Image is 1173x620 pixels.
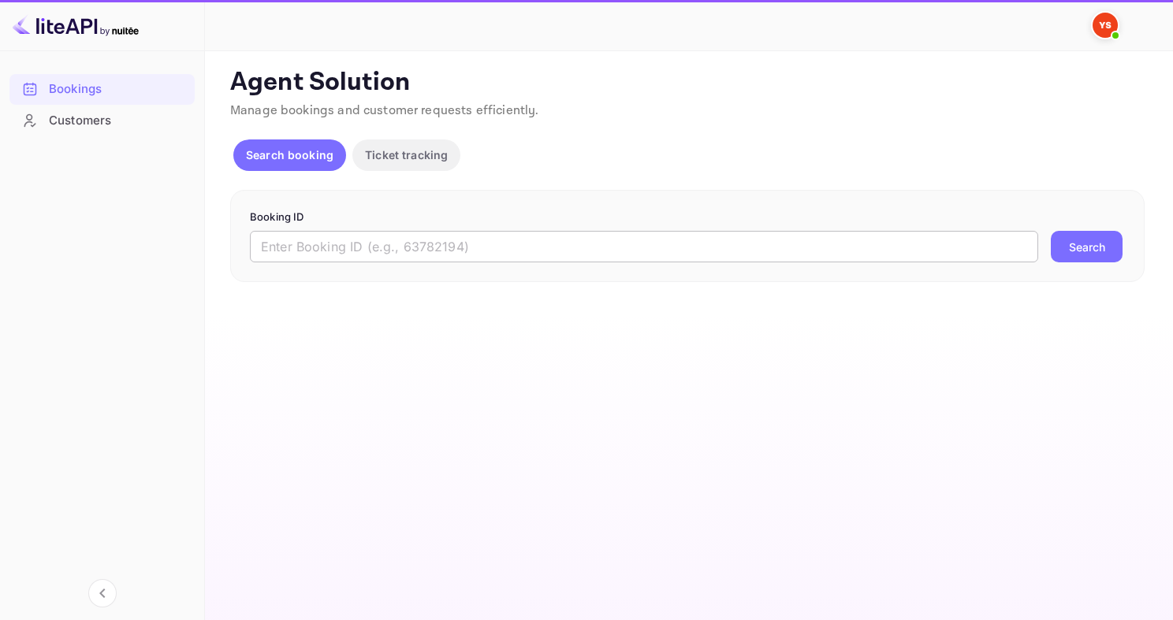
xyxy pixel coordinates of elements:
p: Search booking [246,147,333,163]
a: Bookings [9,74,195,103]
p: Ticket tracking [365,147,448,163]
button: Search [1051,231,1123,262]
input: Enter Booking ID (e.g., 63782194) [250,231,1038,262]
p: Booking ID [250,210,1125,225]
button: Collapse navigation [88,579,117,607]
a: Customers [9,106,195,135]
div: Bookings [9,74,195,105]
div: Bookings [49,80,187,98]
span: Manage bookings and customer requests efficiently. [230,102,539,119]
p: Agent Solution [230,67,1145,98]
img: Yandex Support [1093,13,1118,38]
div: Customers [9,106,195,136]
img: LiteAPI logo [13,13,139,38]
div: Customers [49,112,187,130]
